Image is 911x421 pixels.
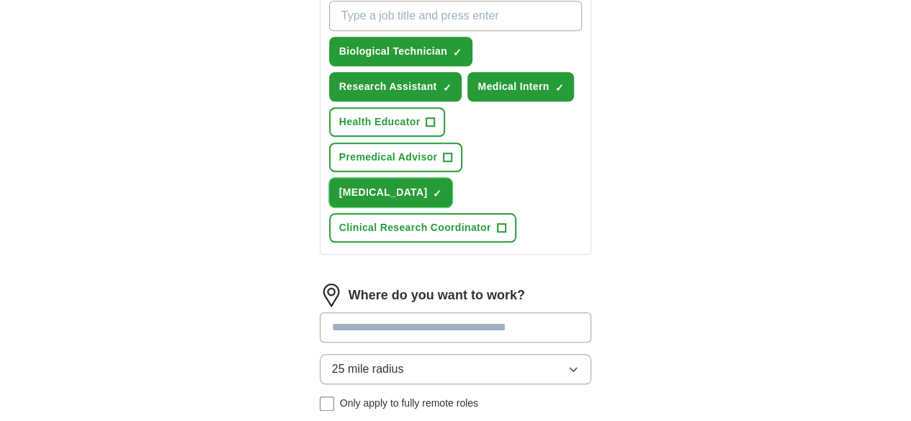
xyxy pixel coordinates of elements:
label: Where do you want to work? [349,286,525,305]
img: location.png [320,284,343,307]
span: [MEDICAL_DATA] [339,185,428,200]
input: Only apply to fully remote roles [320,397,334,411]
button: Premedical Advisor [329,142,463,172]
span: Biological Technician [339,44,447,59]
button: Research Assistant✓ [329,72,462,101]
span: Health Educator [339,114,421,130]
button: [MEDICAL_DATA]✓ [329,178,453,207]
span: Only apply to fully remote roles [340,396,478,411]
span: ✓ [442,82,451,94]
button: Biological Technician✓ [329,37,472,66]
button: Clinical Research Coordinator [329,213,516,243]
span: Premedical Advisor [339,150,438,165]
span: Research Assistant [339,79,437,94]
span: ✓ [433,188,441,199]
span: ✓ [555,82,563,94]
input: Type a job title and press enter [329,1,583,31]
span: Clinical Research Coordinator [339,220,491,235]
button: Health Educator [329,107,446,137]
span: Medical Intern [477,79,549,94]
span: ✓ [453,47,462,58]
button: 25 mile radius [320,354,592,384]
span: 25 mile radius [332,361,404,378]
button: Medical Intern✓ [467,72,574,101]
